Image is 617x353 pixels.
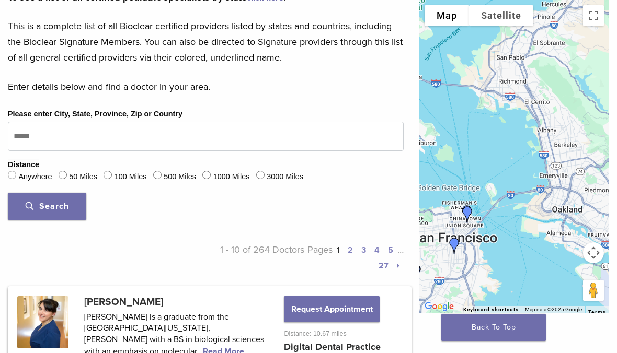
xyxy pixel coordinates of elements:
[361,245,366,255] a: 3
[337,245,339,255] a: 1
[455,202,480,227] div: Dr. Maryam Tabor
[115,171,147,183] label: 100 Miles
[441,314,546,341] a: Back To Top
[422,300,456,313] img: Google
[583,242,604,263] button: Map camera controls
[442,233,467,258] div: Dr. Edward Orson
[379,261,389,271] a: 27
[525,307,582,312] span: Map data ©2025 Google
[374,245,380,255] a: 4
[304,242,403,273] p: Pages
[348,245,353,255] a: 2
[8,18,404,65] p: This is a complete list of all Bioclear certified providers listed by states and countries, inclu...
[588,309,606,315] a: Terms (opens in new tab)
[213,171,250,183] label: 1000 Miles
[8,109,182,120] label: Please enter City, State, Province, Zip or Country
[469,5,533,26] button: Show satellite imagery
[18,171,52,183] label: Anywhere
[8,79,404,95] p: Enter details below and find a doctor in your area.
[26,201,69,211] span: Search
[205,242,304,273] p: 1 - 10 of 264 Doctors
[425,5,469,26] button: Show street map
[397,244,404,255] span: …
[69,171,97,183] label: 50 Miles
[583,5,604,26] button: Toggle fullscreen view
[463,306,519,313] button: Keyboard shortcuts
[164,171,196,183] label: 500 Miles
[8,159,39,171] legend: Distance
[422,300,456,313] a: Open this area in Google Maps (opens a new window)
[583,280,604,301] button: Drag Pegman onto the map to open Street View
[388,245,393,255] a: 5
[267,171,303,183] label: 3000 Miles
[454,201,479,226] div: Dr. Stanley Siu
[284,296,379,322] button: Request Appointment
[8,193,86,220] button: Search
